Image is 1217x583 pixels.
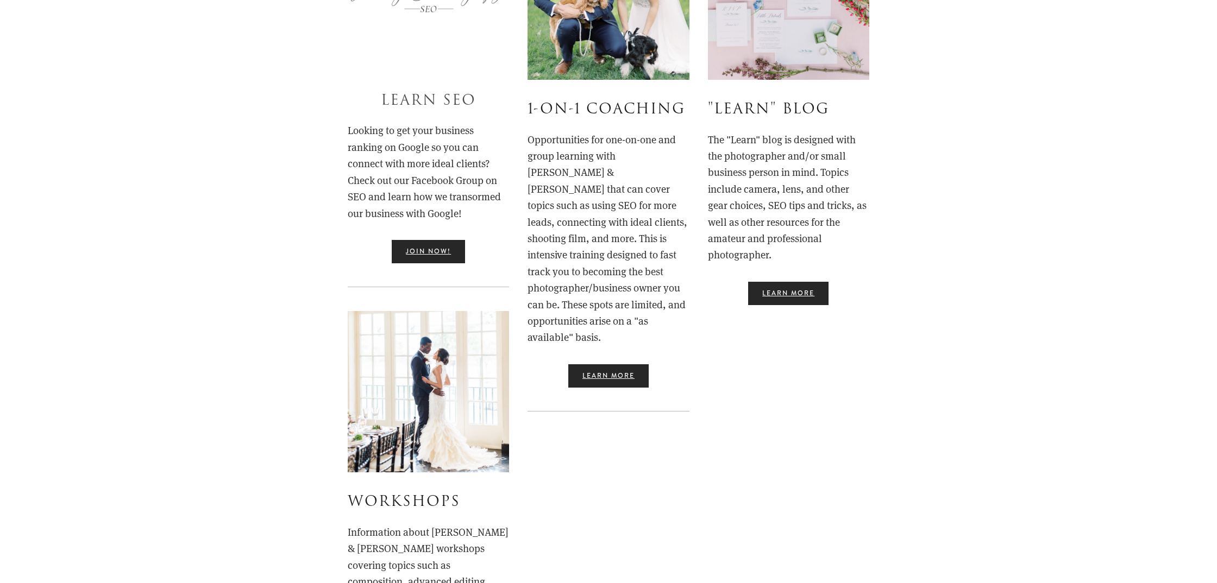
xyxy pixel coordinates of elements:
h3: Workshops [348,491,509,514]
a: Join Now! [392,240,465,263]
p: Opportunities for one-on-one and group learning with [PERSON_NAME] & [PERSON_NAME] that can cover... [528,131,689,346]
p: Looking to get your business ranking on Google so you can connect with more ideal clients? Check ... [348,122,509,221]
a: Learn SEO [381,90,476,111]
p: The "Learn" blog is designed with the photographer and/or small business person in mind. Topics i... [708,131,869,263]
img: Don't-share-terrace=preview (4 of 1)-3.jpg [348,311,509,472]
a: Learn More [748,282,829,305]
h3: "Learn" Blog [708,98,869,121]
a: Learn More [568,364,649,388]
h3: 1-On-1 Coaching [528,98,689,121]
